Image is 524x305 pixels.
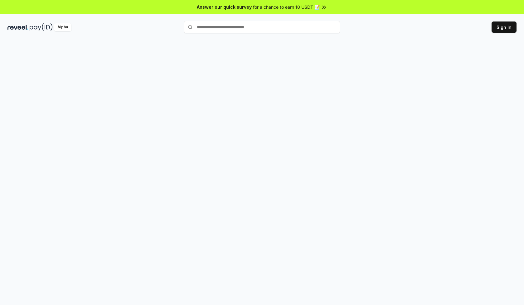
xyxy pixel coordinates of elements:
[253,4,320,10] span: for a chance to earn 10 USDT 📝
[7,23,28,31] img: reveel_dark
[197,4,252,10] span: Answer our quick survey
[30,23,53,31] img: pay_id
[492,21,517,33] button: Sign In
[54,23,71,31] div: Alpha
